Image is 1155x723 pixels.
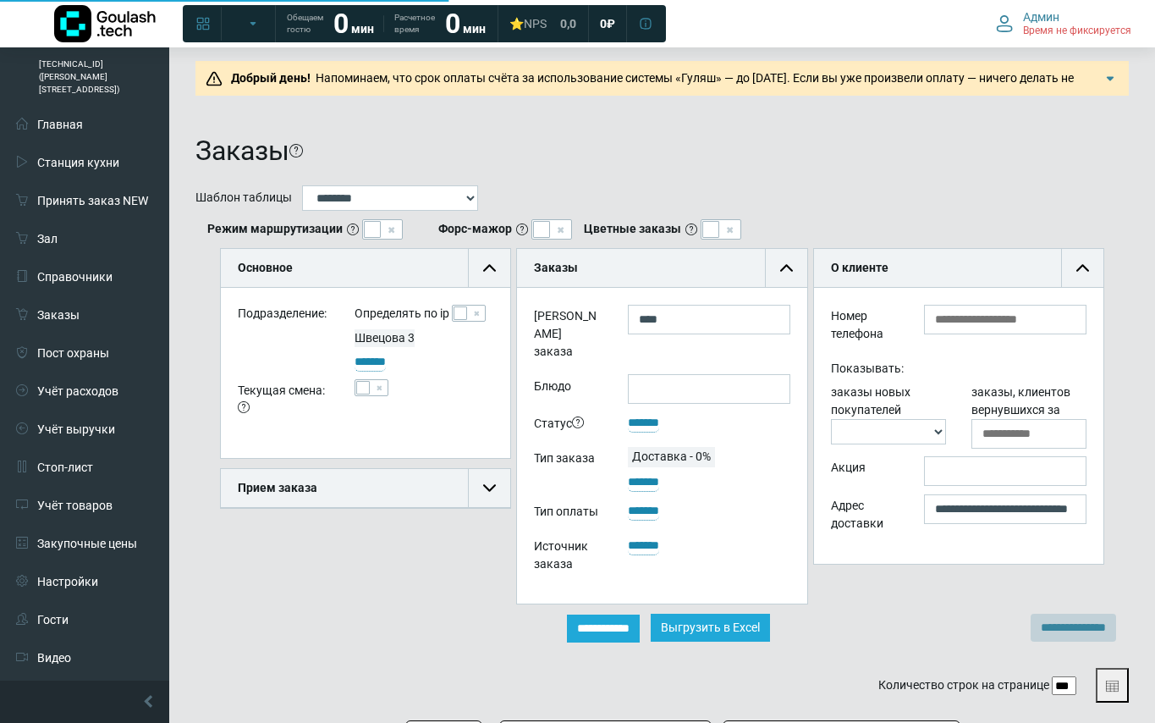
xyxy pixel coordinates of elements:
span: Админ [1023,9,1059,25]
b: Заказы [534,261,578,274]
strong: 0 [445,8,460,40]
div: ⭐ [509,16,547,31]
span: мин [463,22,486,36]
img: collapse [483,262,496,274]
div: Адрес доставки [818,494,912,538]
label: [PERSON_NAME] заказа [521,305,615,367]
label: Количество строк на странице [878,676,1049,694]
span: 0 [600,16,607,31]
div: заказы новых покупателей [818,384,959,449]
img: collapse [780,262,793,274]
span: Напоминаем, что срок оплаты счёта за использование системы «Гуляш» — до [DATE]. Если вы уже произ... [226,71,1087,102]
span: ₽ [607,16,615,31]
img: Подробнее [1102,70,1119,87]
label: Шаблон таблицы [195,189,292,207]
div: Номер телефона [818,305,912,349]
span: Расчетное время [394,12,435,36]
img: collapse [1076,262,1089,274]
b: Основное [238,261,293,274]
div: Подразделение: [225,305,342,329]
b: Форс-мажор [438,220,512,238]
h1: Заказы [195,135,289,167]
b: Прием заказа [238,481,317,494]
a: ⭐NPS 0,0 [499,8,586,39]
a: Обещаем гостю 0 мин Расчетное время 0 мин [277,8,496,39]
div: Показывать: [818,356,1099,383]
b: Добрый день! [231,71,311,85]
span: 0,0 [560,16,576,31]
span: Время не фиксируется [1023,25,1131,38]
span: мин [351,22,374,36]
div: Статус [521,412,615,439]
img: collapse [483,482,496,494]
span: NPS [524,17,547,30]
div: Тип заказа [521,447,615,492]
div: Текущая смена: [225,379,342,423]
span: Обещаем гостю [287,12,323,36]
button: Выгрузить в Excel [651,614,770,642]
span: Швецова 3 [355,331,415,345]
img: Предупреждение [206,70,223,87]
b: Цветные заказы [584,220,681,238]
b: О клиенте [831,261,888,274]
div: Тип оплаты [521,500,615,527]
strong: 0 [333,8,349,40]
div: Акция [818,456,912,486]
span: Доставка - 0% [628,450,715,463]
b: Режим маршрутизации [207,220,343,238]
div: заказы, клиентов вернувшихся за [959,384,1099,449]
a: 0 ₽ [590,8,625,39]
label: Блюдо [521,374,615,404]
button: Админ Время не фиксируется [986,6,1141,41]
div: Источник заказа [521,535,615,579]
label: Определять по ip [355,305,449,323]
img: Логотип компании Goulash.tech [54,5,156,42]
